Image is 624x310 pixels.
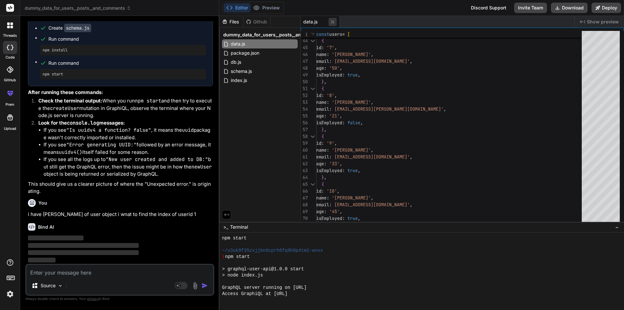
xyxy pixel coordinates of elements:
[308,85,317,92] div: Click to collapse the range.
[334,154,410,160] span: [EMAIL_ADDRESS][DOMAIN_NAME]'
[321,174,324,180] span: }
[332,99,371,105] span: '[PERSON_NAME]'
[301,92,308,99] div: 52
[66,127,151,133] code: "Is uuidv4 a function? false"
[28,181,213,195] p: This should give us a clearer picture of where the "Unexpected error." is originating.
[59,149,82,155] code: uuidv4()
[28,243,139,248] span: ‌
[38,200,47,206] h6: You
[467,3,510,13] div: Discord Support
[321,127,324,132] span: }
[327,195,329,201] span: :
[219,19,243,25] div: Files
[321,92,324,98] span: :
[44,156,213,178] li: If you see all the logs up to but still get the GraphQL error, then the issue might be in how the...
[410,202,412,208] span: ,
[48,60,206,66] span: Run command
[327,188,337,194] span: '10'
[329,161,340,167] span: '33'
[334,92,337,98] span: ,
[230,58,242,66] span: db.js
[230,224,248,230] span: Terminal
[251,3,282,12] button: Preview
[182,127,194,133] code: uuid
[324,65,327,71] span: :
[64,24,91,32] code: schema.js
[6,102,14,107] label: prem
[334,106,444,112] span: [EMAIL_ADDRESS][PERSON_NAME][DOMAIN_NAME]'
[225,254,250,260] span: npm start
[337,188,340,194] span: ,
[230,49,260,57] span: package.json
[48,36,206,42] span: Run command
[321,38,324,44] span: {
[316,120,342,126] span: isEmployed
[301,140,308,147] div: 59
[230,40,246,48] span: data.js
[223,32,330,38] span: dummy_data_for_users,_posts,_and_comments
[321,181,324,187] span: {
[303,19,318,25] span: data.js
[591,3,621,13] button: Deploy
[324,113,327,119] span: :
[106,156,208,163] code: "New user created and added to DB:"
[316,168,342,173] span: isEmployed
[28,258,56,263] span: ‌
[25,296,214,302] p: Always double-check its answers. Your in Bind
[28,236,84,240] span: ‌
[329,154,332,160] span: :
[321,45,324,50] span: :
[222,272,263,278] span: > node index.js
[321,188,324,194] span: :
[316,65,324,71] span: age
[347,31,350,37] span: [
[324,161,327,167] span: :
[308,37,317,44] div: Click to collapse the range.
[316,209,324,214] span: age
[25,5,131,11] span: dummy_data_for_users,_posts,_and_comments
[301,160,308,167] div: 62
[358,72,360,78] span: ,
[301,195,308,201] div: 67
[332,195,371,201] span: '[PERSON_NAME]'
[327,92,334,98] span: '8'
[301,31,308,38] span: 1
[222,266,304,272] span: > graphql-user-api@1.0.0 start
[301,147,308,154] div: 60
[329,209,340,214] span: '45'
[360,120,363,126] span: ,
[327,45,334,50] span: '7'
[371,51,373,57] span: ,
[316,92,321,98] span: id
[301,201,308,208] div: 68
[38,224,54,230] h6: Bind AI
[324,209,327,214] span: :
[6,55,15,60] label: code
[332,51,371,57] span: '[PERSON_NAME]'
[66,142,136,148] code: "Error generating UUID:"
[301,106,308,113] div: 54
[316,154,329,160] span: email
[321,86,324,91] span: {
[230,67,253,75] span: schema.js
[371,147,373,153] span: ,
[58,283,63,289] img: Pick Models
[301,44,308,51] div: 45
[191,164,212,170] code: newUser
[301,58,308,65] div: 47
[301,126,308,133] div: 57
[135,98,161,104] code: npm start
[614,222,620,232] button: −
[33,97,213,119] li: When you run and then try to execute the mutation in GraphiQL, observe the terminal where your No...
[316,215,342,221] span: isEmployed
[316,202,329,208] span: email
[301,215,308,222] div: 70
[316,99,327,105] span: name
[316,147,327,153] span: name
[301,72,308,78] div: 49
[316,195,327,201] span: name
[41,282,56,289] p: Source
[327,147,329,153] span: :
[316,51,327,57] span: name
[243,19,270,25] div: Github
